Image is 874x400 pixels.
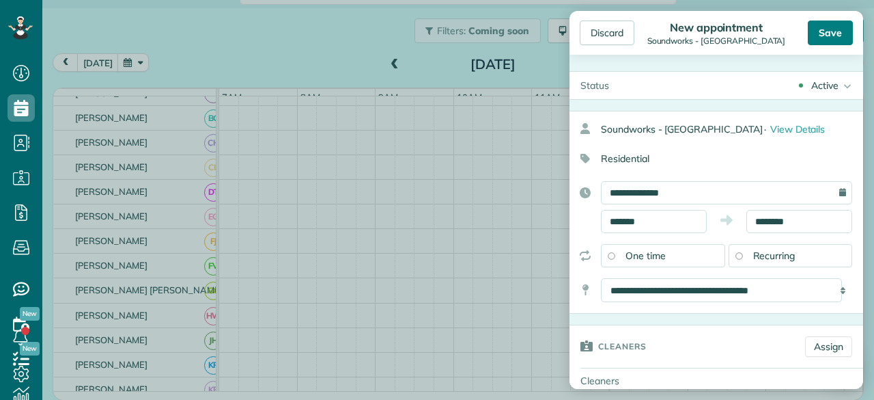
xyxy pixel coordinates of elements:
[764,123,766,135] span: ·
[770,123,826,135] span: View Details
[598,325,647,366] h3: Cleaners
[569,369,665,393] div: Cleaners
[753,250,795,262] span: Recurring
[20,307,40,321] span: New
[643,36,790,46] div: Soundworks - [GEOGRAPHIC_DATA]
[643,21,790,34] div: New appointment
[580,21,634,45] div: Discard
[625,250,666,262] span: One time
[808,21,853,45] div: Save
[735,252,742,259] input: Recurring
[608,252,615,259] input: One time
[601,117,863,142] div: Soundworks - [GEOGRAPHIC_DATA]
[569,147,852,170] div: Residential
[811,79,838,92] div: Active
[805,336,852,357] a: Assign
[569,72,620,99] div: Status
